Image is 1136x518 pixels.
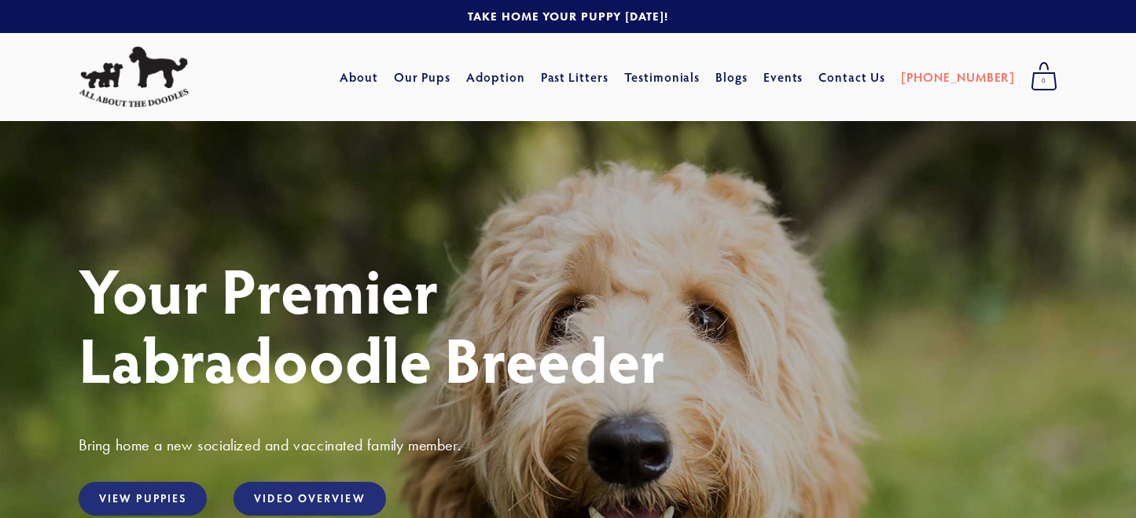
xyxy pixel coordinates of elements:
a: Adoption [466,63,525,91]
a: Video Overview [233,482,385,516]
a: Our Pups [394,63,451,91]
a: View Puppies [79,482,207,516]
a: Contact Us [818,63,885,91]
a: [PHONE_NUMBER] [901,63,1015,91]
a: Testimonials [624,63,700,91]
a: 0 items in cart [1023,57,1065,97]
span: 0 [1031,71,1057,91]
h3: Bring home a new socialized and vaccinated family member. [79,435,1057,455]
h1: Your Premier Labradoodle Breeder [79,255,1057,393]
a: Past Litters [541,68,609,85]
img: All About The Doodles [79,46,189,108]
a: Events [763,63,803,91]
a: Blogs [715,63,748,91]
a: About [340,63,378,91]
